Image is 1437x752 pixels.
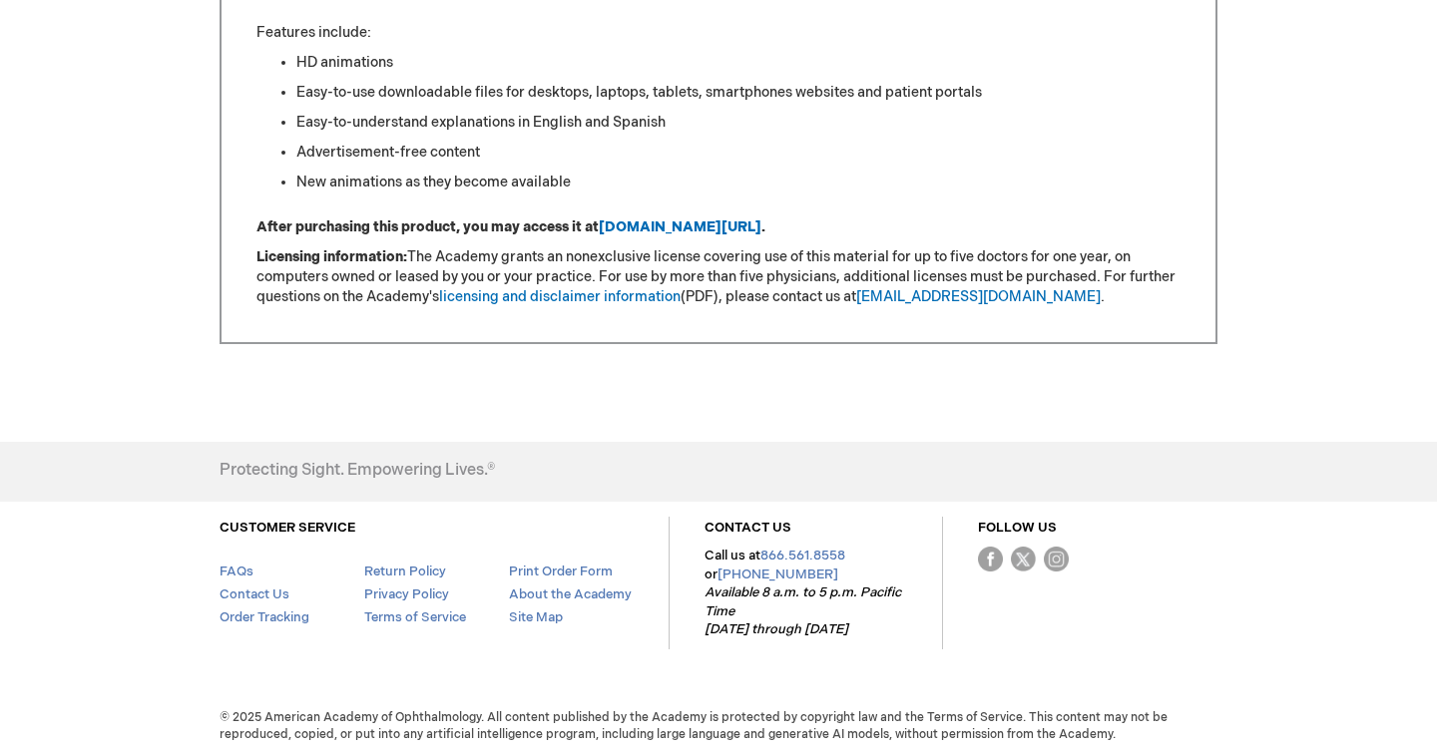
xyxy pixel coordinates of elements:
[296,173,1181,192] li: New animations as they become available
[599,218,761,235] a: [DOMAIN_NAME][URL]
[705,520,791,536] a: CONTACT US
[1044,547,1069,571] img: instagram
[296,83,1181,103] li: Easy-to-use downloadable files for desktops, laptops, tablets, smartphones websites and patient p...
[205,709,1232,743] span: © 2025 American Academy of Ophthalmology. All content published by the Academy is protected by co...
[220,586,289,602] a: Contact Us
[760,548,845,564] a: 866.561.8558
[256,247,1181,307] p: The Academy grants an nonexclusive license covering use of this material for up to five doctors f...
[439,288,681,305] a: licensing and disclaimer information
[256,218,599,235] strong: After purchasing this product, you may access it at
[364,609,466,625] a: Terms of Service
[364,564,446,579] a: Return Policy
[509,609,563,625] a: Site Map
[978,520,1057,536] a: FOLLOW US
[856,288,1101,305] a: [EMAIL_ADDRESS][DOMAIN_NAME]
[1011,547,1036,571] img: Twitter
[296,143,1181,163] li: Advertisement-free content
[296,53,1181,73] li: HD animations
[705,547,907,639] p: Call us at or
[220,462,495,480] h4: Protecting Sight. Empowering Lives.®
[364,586,449,602] a: Privacy Policy
[256,248,407,265] strong: Licensing information:
[256,23,1181,43] p: Features include:
[220,609,309,625] a: Order Tracking
[296,113,1181,133] li: Easy-to-understand explanations in English and Spanish
[718,566,838,582] a: [PHONE_NUMBER]
[761,218,765,235] strong: .
[509,564,613,579] a: Print Order Form
[705,584,901,637] em: Available 8 a.m. to 5 p.m. Pacific Time [DATE] through [DATE]
[220,564,253,579] a: FAQs
[509,586,632,602] a: About the Academy
[978,547,1003,571] img: Facebook
[220,520,355,536] a: CUSTOMER SERVICE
